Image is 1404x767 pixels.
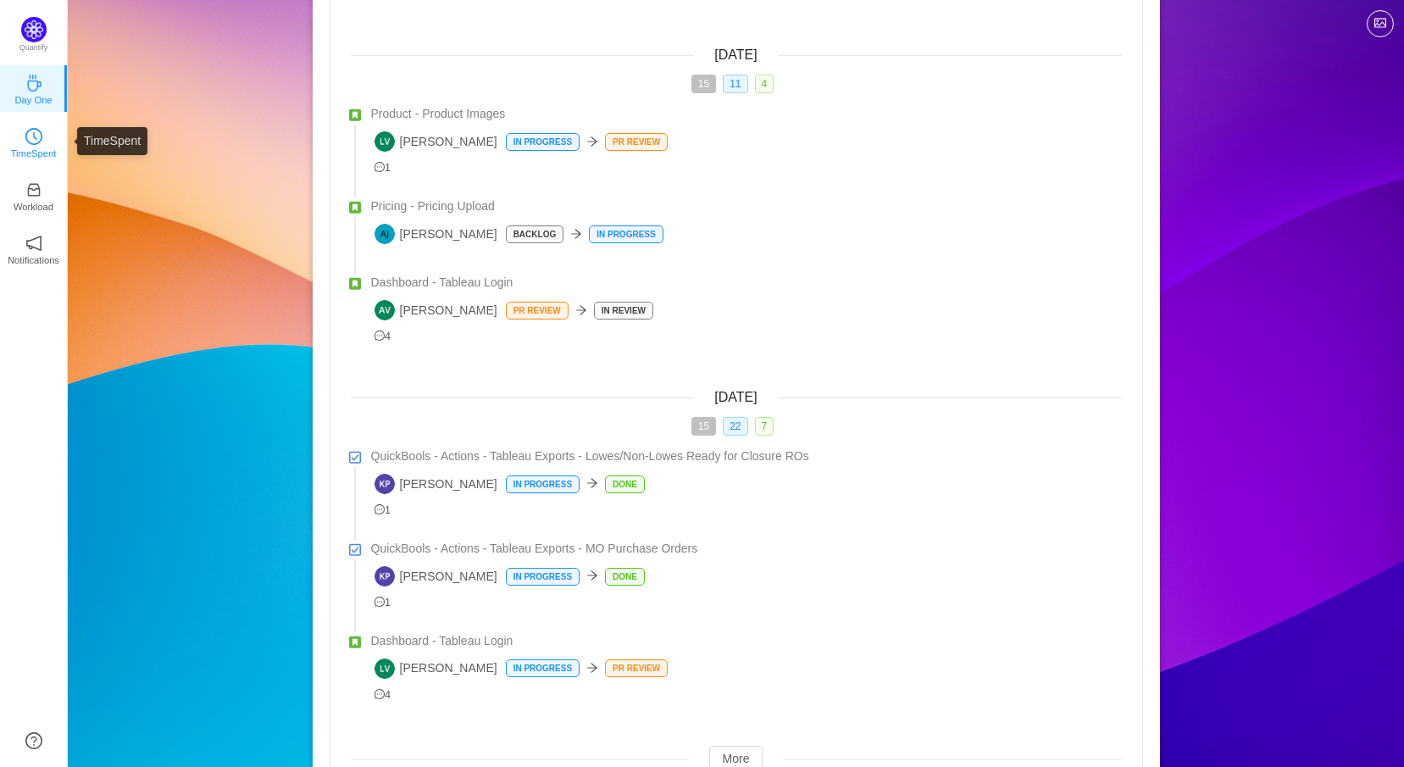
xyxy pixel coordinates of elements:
[21,17,47,42] img: Quantify
[25,235,42,252] i: icon: notification
[375,224,497,244] span: [PERSON_NAME]
[586,570,598,581] i: icon: arrow-right
[371,447,1122,465] a: QuickBools - Actions - Tableau Exports - Lowes/Non-Lowes Ready for Closure ROs
[371,274,513,292] span: Dashboard - Tableau Login
[371,632,1122,650] a: Dashboard - Tableau Login
[375,331,386,342] i: icon: message
[586,136,598,147] i: icon: arrow-right
[375,300,497,320] span: [PERSON_NAME]
[586,477,598,489] i: icon: arrow-right
[25,186,42,203] a: icon: inboxWorkload
[375,162,386,173] i: icon: message
[586,662,598,674] i: icon: arrow-right
[691,75,716,93] span: 15
[507,569,579,585] p: In Progress
[507,226,563,242] p: Backlog
[25,75,42,92] i: icon: coffee
[25,732,42,749] a: icon: question-circle
[371,447,809,465] span: QuickBools - Actions - Tableau Exports - Lowes/Non-Lowes Ready for Closure ROs
[375,566,395,586] img: KP
[371,540,1122,558] a: QuickBools - Actions - Tableau Exports - MO Purchase Orders
[375,597,386,608] i: icon: message
[375,597,391,609] span: 1
[595,303,652,319] p: IN REVIEW
[375,331,391,342] span: 4
[375,689,386,700] i: icon: message
[507,303,568,319] p: PR Review
[714,390,757,404] span: [DATE]
[590,226,662,242] p: In Progress
[375,224,395,244] img: AJ
[371,197,1122,215] a: Pricing - Pricing Upload
[1367,10,1394,37] button: icon: picture
[375,689,391,701] span: 4
[606,660,667,676] p: PR Review
[691,417,716,436] span: 15
[371,632,513,650] span: Dashboard - Tableau Login
[371,105,1122,123] a: Product - Product Images
[11,146,57,161] p: TimeSpent
[375,566,497,586] span: [PERSON_NAME]
[375,659,395,679] img: LV
[755,75,774,93] span: 4
[714,47,757,62] span: [DATE]
[375,504,386,515] i: icon: message
[25,133,42,150] a: icon: clock-circleTimeSpent
[723,75,747,93] span: 11
[723,417,747,436] span: 22
[371,197,495,215] span: Pricing - Pricing Upload
[371,540,698,558] span: QuickBools - Actions - Tableau Exports - MO Purchase Orders
[606,569,644,585] p: Done
[375,474,497,494] span: [PERSON_NAME]
[375,504,391,516] span: 1
[507,134,579,150] p: In Progress
[375,474,395,494] img: KP
[575,304,587,316] i: icon: arrow-right
[19,42,48,54] p: Quantify
[25,240,42,257] a: icon: notificationNotifications
[375,131,497,152] span: [PERSON_NAME]
[375,131,395,152] img: LV
[14,199,53,214] p: Workload
[371,105,506,123] span: Product - Product Images
[25,128,42,145] i: icon: clock-circle
[25,181,42,198] i: icon: inbox
[8,253,59,268] p: Notifications
[755,417,774,436] span: 7
[570,228,582,240] i: icon: arrow-right
[375,162,391,174] span: 1
[507,660,579,676] p: In Progress
[606,476,644,492] p: Done
[606,134,667,150] p: PR Review
[25,80,42,97] a: icon: coffeeDay One
[375,659,497,679] span: [PERSON_NAME]
[371,274,1122,292] a: Dashboard - Tableau Login
[507,476,579,492] p: In Progress
[375,300,395,320] img: AV
[14,92,52,108] p: Day One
